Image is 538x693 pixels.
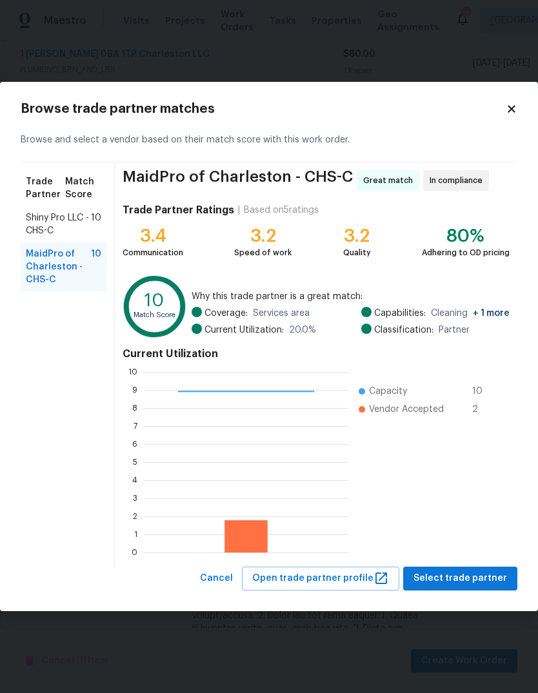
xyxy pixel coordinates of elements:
div: Based on 5 ratings [244,204,319,217]
div: 3.4 [123,229,183,242]
span: 10 [472,385,493,398]
span: 10 [91,211,101,237]
span: Great match [363,174,418,187]
text: 2 [133,512,137,520]
span: In compliance [430,174,488,187]
div: Communication [123,246,183,259]
text: 5 [133,458,137,466]
h2: Browse trade partner matches [21,102,506,115]
div: 80% [422,229,510,242]
text: 10 [144,293,164,310]
span: Shiny Pro LLC - CHS-C [26,211,91,237]
span: Current Utilization: [204,324,284,337]
h4: Current Utilization [123,347,510,360]
span: Classification: [374,324,433,337]
span: + 1 more [473,309,510,318]
text: 7 [134,422,137,430]
span: Open trade partner profile [252,571,389,587]
text: 10 [128,368,137,376]
button: Select trade partner [403,567,517,591]
span: Vendor Accepted [369,403,444,416]
text: 8 [132,404,137,412]
text: 9 [132,386,137,394]
span: Trade Partner [26,175,65,201]
span: 10 [91,248,101,286]
div: Adhering to OD pricing [422,246,510,259]
div: 3.2 [343,229,371,242]
span: MaidPro of Charleston - CHS-C [26,248,91,286]
span: Select trade partner [413,571,507,587]
span: Capacity [369,385,407,398]
span: Capabilities: [374,307,426,320]
span: Match Score [65,175,101,201]
div: 3.2 [234,229,292,242]
text: 6 [132,440,137,448]
button: Cancel [195,567,238,591]
span: Why this trade partner is a great match: [192,290,510,303]
text: 1 [134,531,137,538]
span: Cleaning [431,307,510,320]
span: Cancel [200,571,233,587]
button: Open trade partner profile [242,567,399,591]
span: Services area [253,307,310,320]
div: Browse and select a vendor based on their match score with this work order. [21,118,517,162]
h4: Trade Partner Ratings [123,204,234,217]
text: 4 [132,476,137,484]
span: Coverage: [204,307,248,320]
div: Quality [343,246,371,259]
text: Match Score [134,311,175,318]
span: Partner [439,324,470,337]
span: MaidPro of Charleston - CHS-C [123,170,353,191]
span: 2 [472,403,493,416]
div: | [234,204,244,217]
span: 20.0 % [289,324,316,337]
div: Speed of work [234,246,292,259]
text: 0 [132,549,137,556]
text: 3 [133,494,137,502]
